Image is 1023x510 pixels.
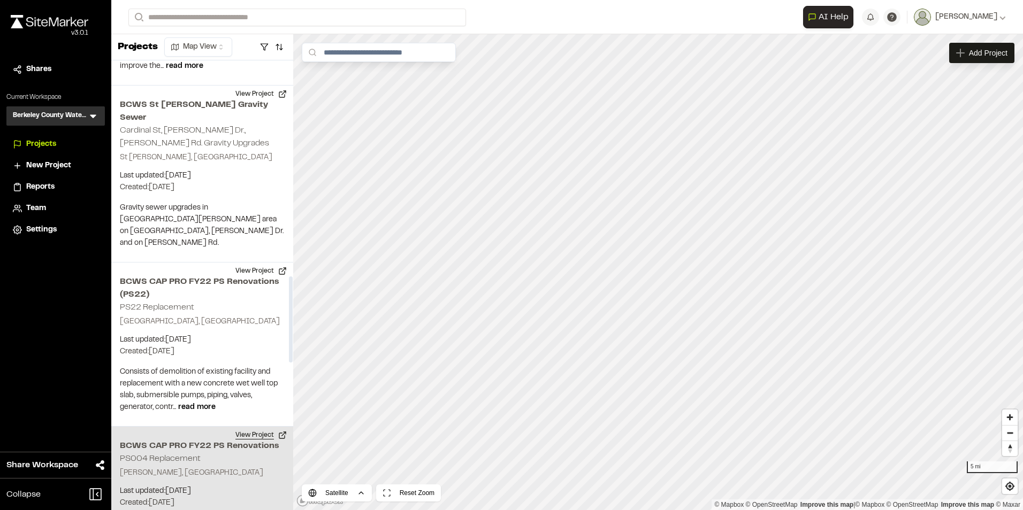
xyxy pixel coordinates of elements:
[229,262,293,280] button: View Project
[26,181,55,193] span: Reports
[26,224,57,236] span: Settings
[302,484,372,501] button: Satellite
[120,346,285,358] p: Created: [DATE]
[746,501,798,508] a: OpenStreetMap
[26,138,56,150] span: Projects
[120,467,285,479] p: [PERSON_NAME], [GEOGRAPHIC_DATA]
[13,203,98,214] a: Team
[128,9,148,26] button: Search
[1002,426,1018,441] span: Zoom out
[26,64,51,75] span: Shares
[26,160,71,172] span: New Project
[120,485,285,497] p: Last updated: [DATE]
[1002,409,1018,425] button: Zoom in
[118,40,158,55] p: Projects
[120,439,285,452] h2: BCWS CAP PRO FY22 PS Renovations
[13,138,98,150] a: Projects
[803,6,858,28] div: Open AI Assistant
[120,316,285,328] p: [GEOGRAPHIC_DATA], [GEOGRAPHIC_DATA]
[803,6,853,28] button: Open AI Assistant
[967,461,1018,473] div: 5 mi
[6,459,78,472] span: Share Workspace
[13,181,98,193] a: Reports
[376,484,441,501] button: Reset Zoom
[26,203,46,214] span: Team
[120,366,285,413] p: Consists of demolition of existing facility and replacement with a new concrete wet well top slab...
[914,9,931,26] img: User
[969,48,1007,58] span: Add Project
[120,497,285,509] p: Created: [DATE]
[293,34,1023,510] canvas: Map
[887,501,938,508] a: OpenStreetMap
[120,98,285,124] h2: BCWS St [PERSON_NAME] Gravity Sewer
[120,170,285,182] p: Last updated: [DATE]
[296,494,343,507] a: Mapbox logo
[941,501,994,508] a: Improve this map
[120,304,194,311] h2: PS22 Replacement
[166,63,203,69] span: read more
[120,275,285,301] h2: BCWS CAP PRO FY22 PS Renovations (PS22)
[1002,425,1018,441] button: Zoom out
[6,488,41,501] span: Collapse
[996,501,1020,508] a: Maxar
[13,64,98,75] a: Shares
[120,334,285,346] p: Last updated: [DATE]
[1002,441,1018,456] button: Reset bearing to north
[914,9,1006,26] button: [PERSON_NAME]
[178,404,216,411] span: read more
[120,455,201,462] h2: PS004 Replacement
[11,15,88,28] img: rebrand.png
[120,152,285,164] p: St [PERSON_NAME], [GEOGRAPHIC_DATA]
[13,224,98,236] a: Settings
[120,202,285,249] p: Gravity sewer upgrades in [GEOGRAPHIC_DATA][PERSON_NAME] area on [GEOGRAPHIC_DATA], [PERSON_NAME]...
[800,501,853,508] a: Map feedback
[120,182,285,194] p: Created: [DATE]
[819,11,849,24] span: AI Help
[229,427,293,444] button: View Project
[714,499,1020,510] div: |
[13,111,88,121] h3: Berkeley County Water & Sewer
[855,501,884,508] a: Mapbox
[120,127,269,147] h2: Cardinal St, [PERSON_NAME] Dr., [PERSON_NAME] Rd. Gravity Upgrades
[1002,478,1018,494] button: Find my location
[6,92,105,102] p: Current Workspace
[935,11,997,23] span: [PERSON_NAME]
[11,28,88,38] div: Oh geez...please don't...
[714,501,744,508] a: Mapbox
[13,160,98,172] a: New Project
[229,86,293,103] button: View Project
